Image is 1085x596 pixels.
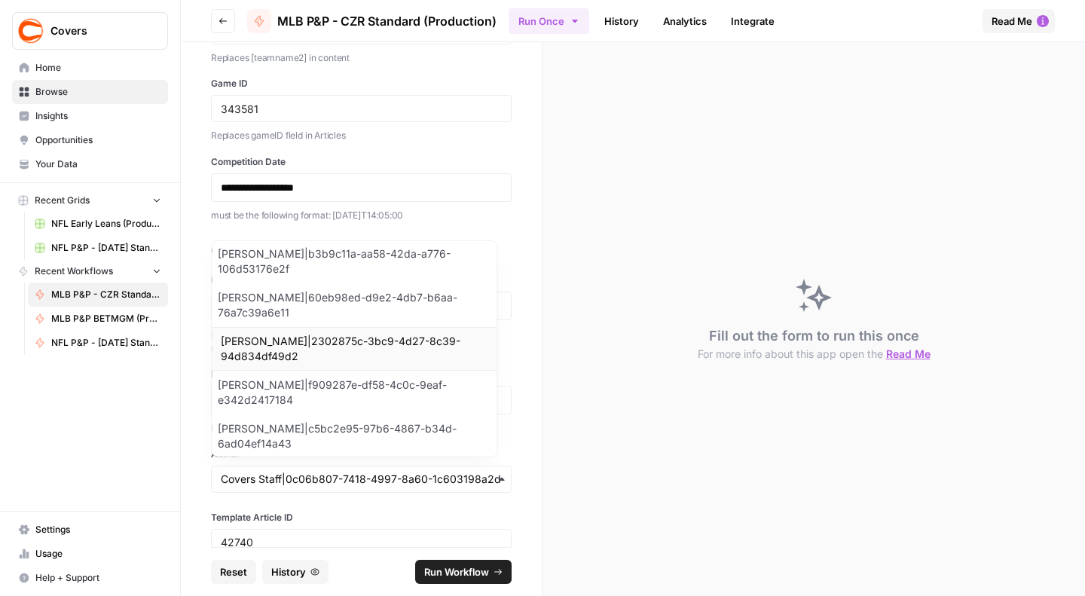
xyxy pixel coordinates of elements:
a: NFL Early Leans (Production) Grid [28,212,168,236]
span: MLB P&P BETMGM (Production) [51,312,161,326]
label: Template Article ID [211,511,512,524]
span: Run Workflow [424,564,489,579]
span: NFL Early Leans (Production) Grid [51,217,161,231]
span: Read Me [886,347,931,360]
a: History [595,9,648,33]
label: Competition Date [211,155,512,169]
span: Reset [220,564,247,579]
span: MLB P&P - CZR Standard (Production) [277,12,497,30]
input: Covers Staff|0c06b807-7418-4997-8a60-1c603198a2db [221,472,502,487]
span: MLB P&P - CZR Standard (Production) [51,288,161,301]
a: Usage [12,542,168,566]
span: Insights [35,109,161,123]
button: For more info about this app open the Read Me [698,347,931,362]
a: Home [12,56,168,80]
p: Replaces [teamname2] in content [211,50,512,66]
div: [PERSON_NAME]|b3b9c11a-aa58-42da-a776-106d53176e2f [212,240,497,283]
span: Covers [50,23,142,38]
a: MLB P&P - CZR Standard (Production) [28,283,168,307]
span: Read Me [992,14,1032,29]
a: Integrate [722,9,784,33]
a: NFL P&P - [DATE] Standard (Production) Grid [28,236,168,260]
button: Workspace: Covers [12,12,168,50]
span: Your Data [35,157,161,171]
span: History [271,564,306,579]
button: Recent Grids [12,189,168,212]
a: Opportunities [12,128,168,152]
button: Run Once [509,8,589,34]
div: [PERSON_NAME]|60eb98ed-d9e2-4db7-b6aa-76a7c39a6e11 [212,283,497,327]
a: Settings [12,518,168,542]
a: Your Data [12,152,168,176]
div: [PERSON_NAME]|f909287e-df58-4c0c-9eaf-e342d2417184 [212,371,497,414]
button: Recent Workflows [12,260,168,283]
button: Read Me [983,9,1055,33]
span: Browse [35,85,161,99]
span: Help + Support [35,571,161,585]
a: NFL P&P - [DATE] Standard (Production) [28,331,168,355]
a: Insights [12,104,168,128]
span: Recent Workflows [35,264,113,278]
a: MLB P&P BETMGM (Production) [28,307,168,331]
div: [PERSON_NAME]|2302875c-3bc9-4d27-8c39-94d834df49d2 [212,327,497,371]
div: [PERSON_NAME]|c5bc2e95-97b6-4867-b34d-6ad04ef14a43 [212,414,497,458]
label: Game ID [211,77,512,90]
span: Recent Grids [35,194,90,207]
a: Browse [12,80,168,104]
div: Fill out the form to run this once [698,326,931,362]
button: Help + Support [12,566,168,590]
div: Optional Fields [211,240,512,261]
button: Reset [211,560,256,584]
p: must be the following format: [DATE]T14:05:00 [211,208,512,223]
button: History [262,560,329,584]
span: Home [35,61,161,75]
img: Covers Logo [17,17,44,44]
span: NFL P&P - [DATE] Standard (Production) [51,336,161,350]
a: MLB P&P - CZR Standard (Production) [247,9,497,33]
span: NFL P&P - [DATE] Standard (Production) Grid [51,241,161,255]
input: 42740 [221,536,502,549]
span: Settings [35,523,161,536]
a: Analytics [654,9,716,33]
span: Opportunities [35,133,161,147]
button: Run Workflow [415,560,512,584]
span: Usage [35,547,161,561]
p: Replaces gameID field in Articles [211,128,512,143]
